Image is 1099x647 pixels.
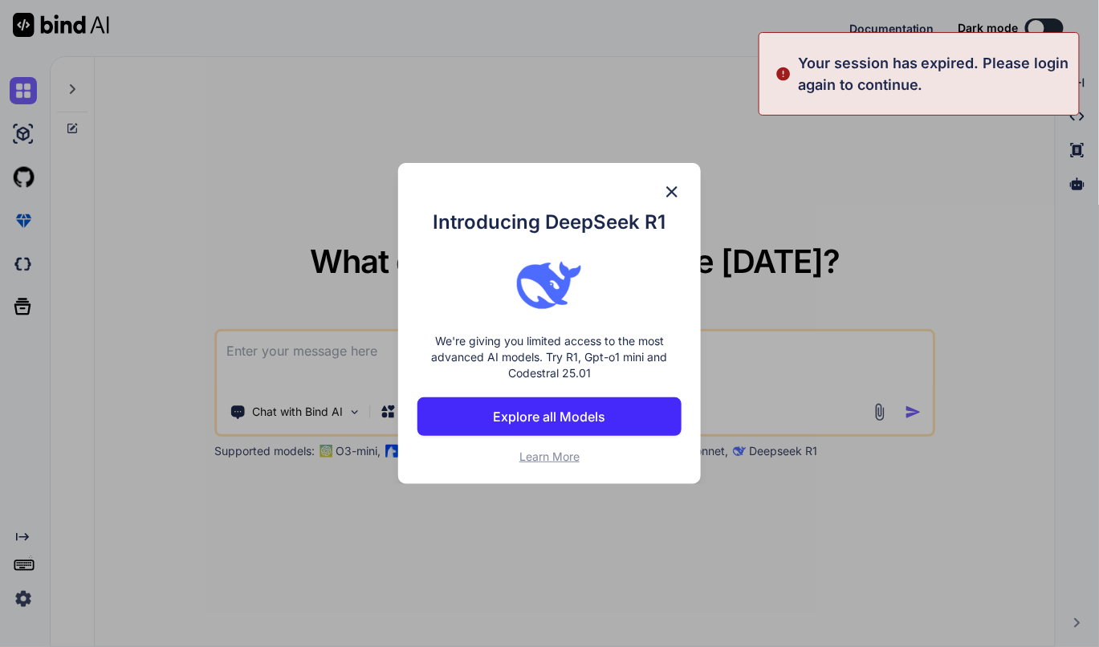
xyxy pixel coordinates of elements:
[662,182,682,201] img: close
[417,397,681,436] button: Explore all Models
[517,253,581,317] img: bind logo
[798,52,1069,96] p: Your session has expired. Please login again to continue.
[417,333,681,381] p: We're giving you limited access to the most advanced AI models. Try R1, Gpt-o1 mini and Codestral...
[417,208,681,237] h1: Introducing DeepSeek R1
[775,52,792,96] img: alert
[519,450,580,463] span: Learn More
[493,407,605,426] p: Explore all Models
